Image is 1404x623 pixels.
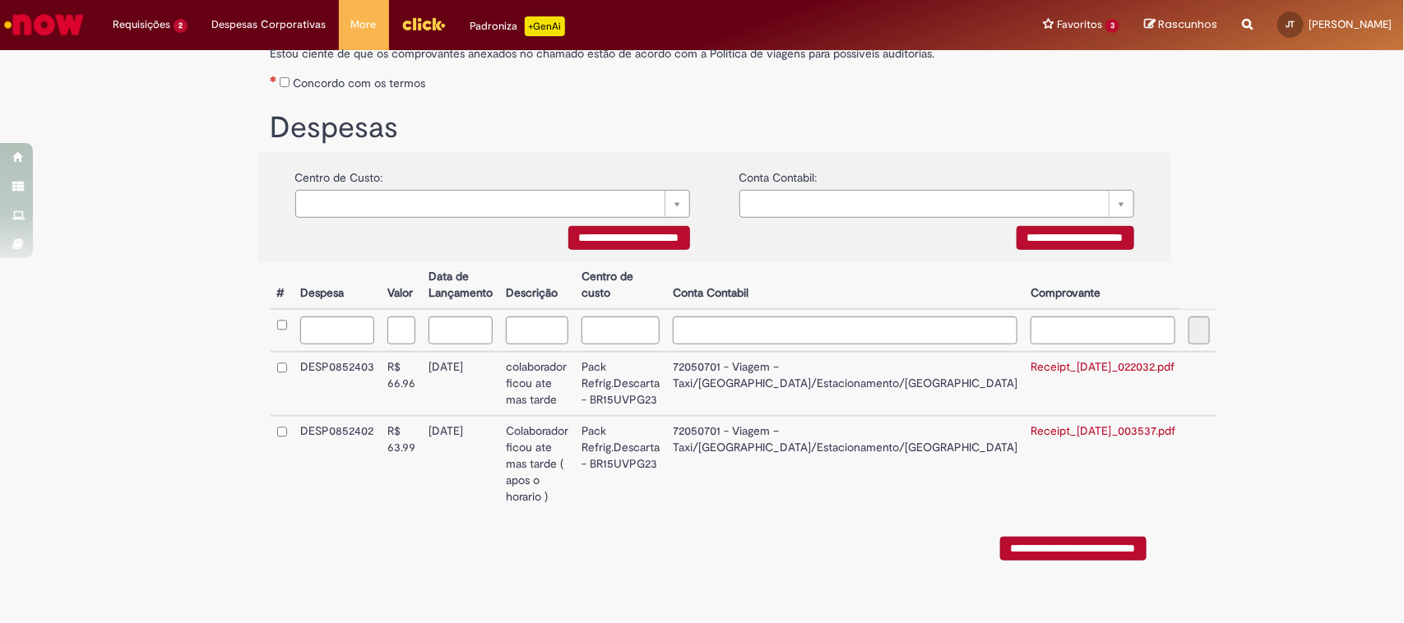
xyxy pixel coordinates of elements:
[525,16,565,36] p: +GenAi
[470,16,565,36] div: Padroniza
[381,352,422,416] td: R$ 66.96
[271,112,1159,145] h1: Despesas
[293,75,425,91] label: Concordo com os termos
[381,262,422,309] th: Valor
[1286,19,1295,30] span: JT
[1024,352,1182,416] td: Receipt_[DATE]_022032.pdf
[575,352,666,416] td: Pack Refrig.Descarta - BR15UVPG23
[1105,19,1119,33] span: 3
[1144,17,1217,33] a: Rascunhos
[739,190,1134,218] a: Limpar campo {0}
[295,161,383,186] label: Centro de Custo:
[271,262,294,309] th: #
[739,161,818,186] label: Conta Contabil:
[666,416,1024,512] td: 72050701 - Viagem – Taxi/[GEOGRAPHIC_DATA]/Estacionamento/[GEOGRAPHIC_DATA]
[575,416,666,512] td: Pack Refrig.Descarta - BR15UVPG23
[295,190,690,218] a: Limpar campo {0}
[499,352,575,416] td: colaborador ficou ate mas tarde
[575,262,666,309] th: Centro de custo
[2,8,86,41] img: ServiceNow
[174,19,188,33] span: 2
[499,262,575,309] th: Descrição
[381,416,422,512] td: R$ 63.99
[1057,16,1102,33] span: Favoritos
[401,12,446,36] img: click_logo_yellow_360x200.png
[1031,359,1175,374] a: Receipt_[DATE]_022032.pdf
[1031,423,1175,438] a: Receipt_[DATE]_003537.pdf
[1024,416,1182,512] td: Receipt_[DATE]_003537.pdf
[1024,262,1182,309] th: Comprovante
[422,262,499,309] th: Data de Lançamento
[1309,17,1392,31] span: [PERSON_NAME]
[1158,16,1217,32] span: Rascunhos
[294,262,381,309] th: Despesa
[113,16,170,33] span: Requisições
[422,416,499,512] td: [DATE]
[294,352,381,416] td: DESP0852403
[499,416,575,512] td: Colaborador ficou ate mas tarde ( apos o horario )
[294,416,381,512] td: DESP0852402
[666,262,1024,309] th: Conta Contabil
[212,16,327,33] span: Despesas Corporativas
[351,16,377,33] span: More
[666,352,1024,416] td: 72050701 - Viagem – Taxi/[GEOGRAPHIC_DATA]/Estacionamento/[GEOGRAPHIC_DATA]
[422,352,499,416] td: [DATE]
